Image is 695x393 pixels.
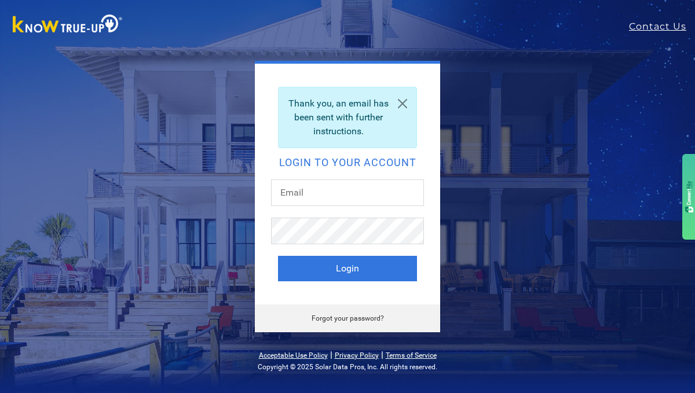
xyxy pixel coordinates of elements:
[278,256,417,281] button: Login
[335,351,379,359] a: Privacy Policy
[330,349,332,360] span: |
[271,179,424,206] input: Email
[381,349,383,360] span: |
[389,87,416,120] a: Close
[312,314,384,322] a: Forgot your password?
[259,351,328,359] a: Acceptable Use Policy
[278,87,417,148] div: Thank you, an email has been sent with further instructions.
[386,351,437,359] a: Terms of Service
[7,12,129,38] img: Know True-Up
[278,157,417,168] h2: Login to your account
[685,181,694,212] img: gdzwAHDJa65OwAAAABJRU5ErkJggg==
[629,20,695,34] a: Contact Us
